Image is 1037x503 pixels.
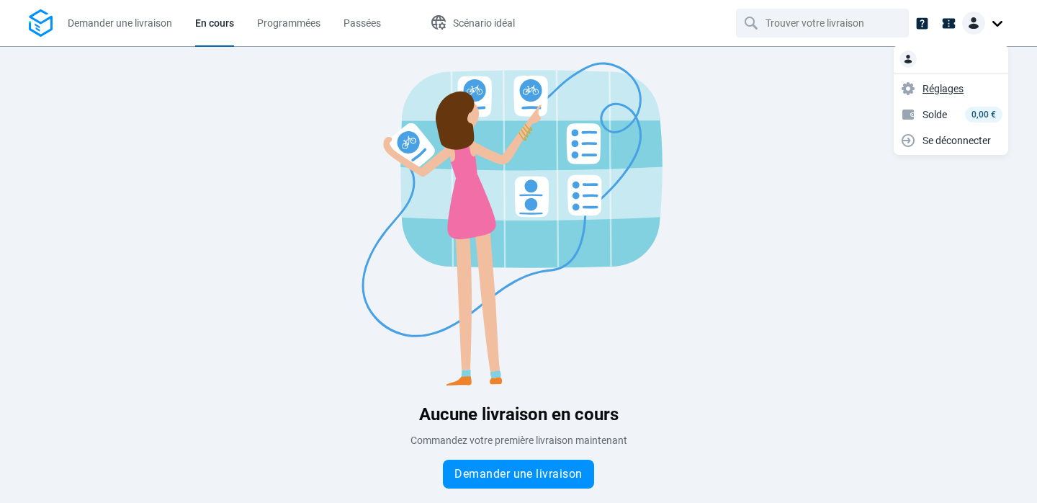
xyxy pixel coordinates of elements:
button: Demander une livraison [443,460,593,489]
img: Icon [899,80,917,97]
span: Scénario idéal [453,17,515,29]
span: Solde [922,107,947,123]
span: En cours [195,17,234,29]
img: Icon [899,132,917,149]
input: Trouver votre livraison [766,9,882,37]
img: Logo [29,9,53,37]
button: Se déconnecter [897,129,1005,152]
img: Icon [899,106,917,123]
img: Blank slate [302,61,735,386]
span: 0,00 € [971,110,996,120]
span: Se déconnecter [922,133,991,148]
span: Demander une livraison [454,468,582,480]
span: Réglages [922,81,964,97]
img: Client [962,12,985,35]
span: Aucune livraison en cours [419,404,619,424]
span: Commandez votre première livraison maintenant [410,435,627,446]
span: Programmées [257,17,320,29]
span: Demander une livraison [68,17,172,29]
span: Passées [344,17,381,29]
img: Icon [899,50,917,68]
